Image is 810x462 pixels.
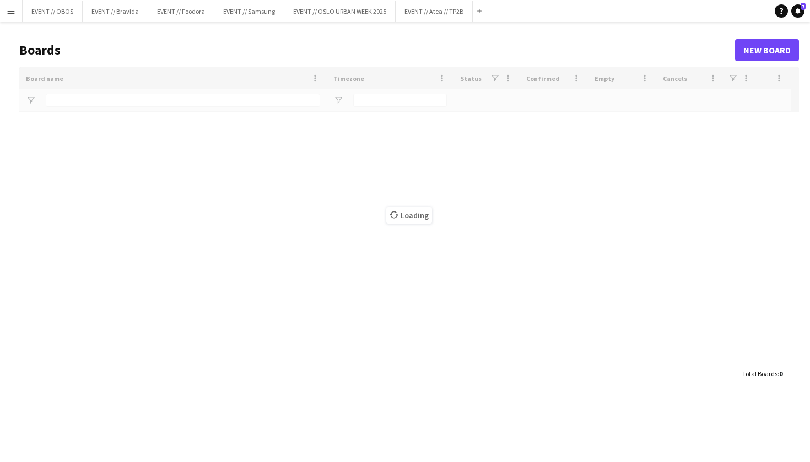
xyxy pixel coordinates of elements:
[284,1,396,22] button: EVENT // OSLO URBAN WEEK 2025
[83,1,148,22] button: EVENT // Bravida
[386,207,432,224] span: Loading
[214,1,284,22] button: EVENT // Samsung
[742,363,782,384] div: :
[791,4,804,18] a: 7
[779,369,782,378] span: 0
[396,1,473,22] button: EVENT // Atea // TP2B
[148,1,214,22] button: EVENT // Foodora
[23,1,83,22] button: EVENT // OBOS
[735,39,799,61] a: New Board
[19,42,735,58] h1: Boards
[742,369,777,378] span: Total Boards
[801,3,806,10] span: 7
